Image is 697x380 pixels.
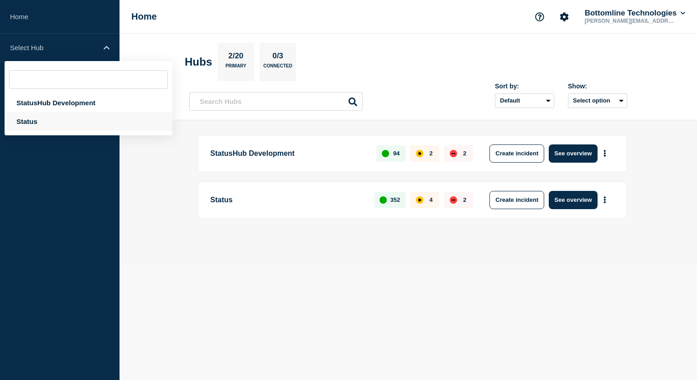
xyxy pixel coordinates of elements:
[225,63,246,73] p: Primary
[131,11,157,22] h1: Home
[450,150,457,157] div: down
[380,196,387,204] div: up
[568,82,627,90] div: Show:
[583,9,687,18] button: Bottomline Technologies
[549,191,597,209] button: See overview
[210,191,364,209] p: Status
[429,196,432,203] p: 4
[382,150,389,157] div: up
[225,51,247,63] p: 2/20
[549,144,597,163] button: See overview
[489,191,544,209] button: Create incident
[495,93,554,108] select: Sort by
[530,7,549,26] button: Support
[495,82,554,90] div: Sort by:
[429,150,432,157] p: 2
[463,150,466,157] p: 2
[10,44,98,51] p: Select Hub
[393,150,400,157] p: 94
[189,92,363,111] input: Search Hubs
[416,196,423,204] div: affected
[269,51,287,63] p: 0/3
[390,196,401,203] p: 352
[416,150,423,157] div: affected
[463,196,466,203] p: 2
[450,196,457,204] div: down
[5,112,172,131] div: Status
[599,145,611,162] button: More actions
[555,7,574,26] button: Account settings
[583,18,678,24] p: [PERSON_NAME][EMAIL_ADDRESS][PERSON_NAME][DOMAIN_NAME]
[185,56,212,68] h2: Hubs
[263,63,292,73] p: Connected
[599,191,611,208] button: More actions
[568,93,627,108] button: Select option
[5,93,172,112] div: StatusHub Development
[489,144,544,163] button: Create incident
[210,144,366,163] p: StatusHub Development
